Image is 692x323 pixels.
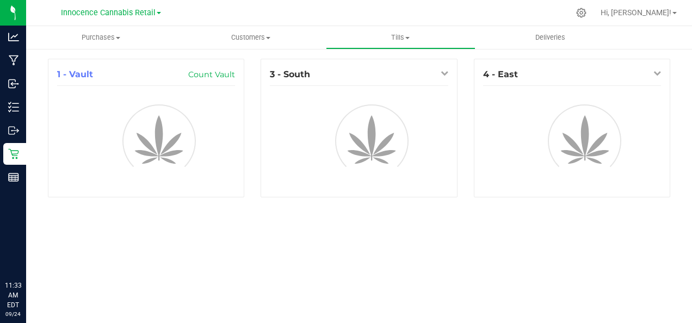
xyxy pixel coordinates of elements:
[270,69,310,79] span: 3 - South
[26,33,176,42] span: Purchases
[326,26,475,49] a: Tills
[475,26,625,49] a: Deliveries
[176,33,325,42] span: Customers
[8,172,19,183] inline-svg: Reports
[5,310,21,318] p: 09/24
[8,102,19,113] inline-svg: Inventory
[8,32,19,42] inline-svg: Analytics
[57,69,93,79] span: 1 - Vault
[8,55,19,66] inline-svg: Manufacturing
[176,26,325,49] a: Customers
[26,26,176,49] a: Purchases
[8,78,19,89] inline-svg: Inbound
[5,281,21,310] p: 11:33 AM EDT
[8,148,19,159] inline-svg: Retail
[574,8,588,18] div: Manage settings
[61,8,156,17] span: Innocence Cannabis Retail
[188,70,235,79] a: Count Vault
[326,33,475,42] span: Tills
[601,8,671,17] span: Hi, [PERSON_NAME]!
[8,125,19,136] inline-svg: Outbound
[521,33,580,42] span: Deliveries
[483,69,518,79] span: 4 - East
